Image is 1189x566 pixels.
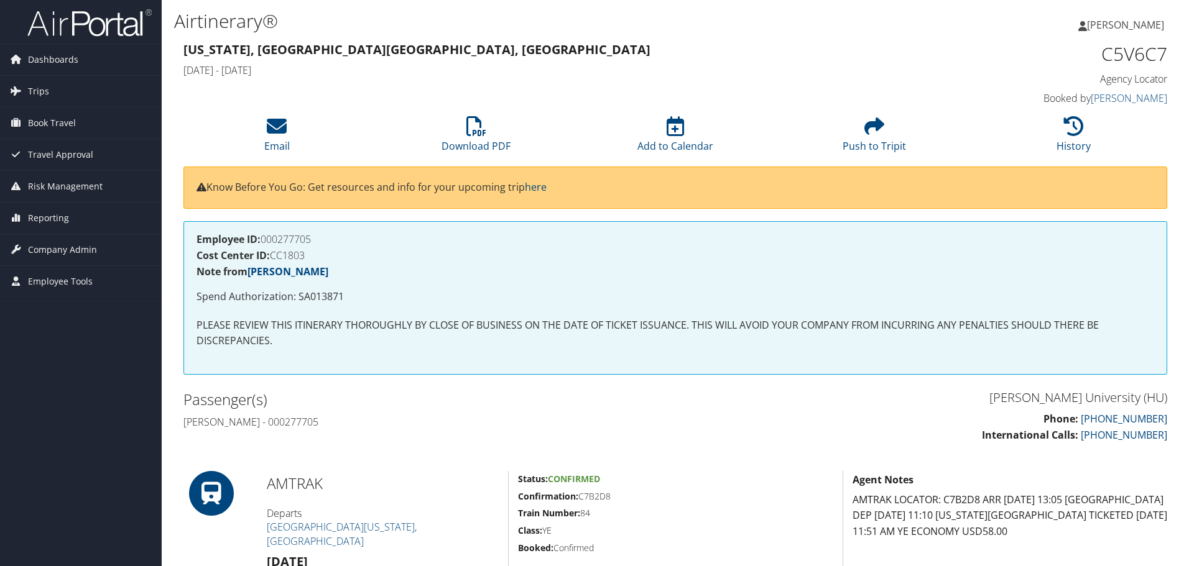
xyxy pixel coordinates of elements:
[197,265,328,278] strong: Note from
[28,171,103,202] span: Risk Management
[518,542,553,554] strong: Booked:
[518,507,833,519] h5: 84
[1043,412,1078,426] strong: Phone:
[518,542,833,554] h5: Confirmed
[174,8,843,34] h1: Airtinerary®
[853,473,914,486] strong: Agent Notes
[28,76,49,107] span: Trips
[197,249,270,262] strong: Cost Center ID:
[637,123,713,153] a: Add to Calendar
[267,506,499,548] h4: Departs
[28,139,93,170] span: Travel Approval
[853,492,1167,540] p: AMTRAK LOCATOR: C7B2D8 ARR [DATE] 13:05 [GEOGRAPHIC_DATA] DEP [DATE] 11:10 [US_STATE][GEOGRAPHIC_...
[28,234,97,265] span: Company Admin
[1087,18,1164,32] span: [PERSON_NAME]
[183,389,666,410] h2: Passenger(s)
[935,72,1167,86] h4: Agency Locator
[183,63,917,77] h4: [DATE] - [DATE]
[183,41,650,58] strong: [US_STATE], [GEOGRAPHIC_DATA] [GEOGRAPHIC_DATA], [GEOGRAPHIC_DATA]
[1091,91,1167,105] a: [PERSON_NAME]
[1081,412,1167,426] a: [PHONE_NUMBER]
[27,8,152,37] img: airportal-logo.png
[1081,428,1167,442] a: [PHONE_NUMBER]
[442,123,511,153] a: Download PDF
[183,415,666,429] h4: [PERSON_NAME] - 000277705
[267,473,499,494] h2: AMTRAK
[935,41,1167,67] h1: C5V6C7
[197,232,261,246] strong: Employee ID:
[197,289,1154,305] p: Spend Authorization: SA013871
[28,107,76,139] span: Book Travel
[548,473,600,485] span: Confirmed
[197,317,1154,349] p: PLEASE REVIEW THIS ITINERARY THOROUGHLY BY CLOSE OF BUSINESS ON THE DATE OF TICKET ISSUANCE. THIS...
[267,520,417,547] a: [GEOGRAPHIC_DATA][US_STATE], [GEOGRAPHIC_DATA]
[685,389,1167,406] h3: [PERSON_NAME] University (HU)
[197,234,1154,244] h4: 000277705
[518,473,548,485] strong: Status:
[982,428,1078,442] strong: International Calls:
[518,524,833,537] h5: YE
[28,203,69,234] span: Reporting
[248,265,328,278] a: [PERSON_NAME]
[197,180,1154,196] p: Know Before You Go: Get resources and info for your upcoming trip
[264,123,290,153] a: Email
[1078,6,1177,43] a: [PERSON_NAME]
[518,490,833,503] h5: C7B2D8
[518,524,542,536] strong: Class:
[518,490,578,502] strong: Confirmation:
[525,180,547,194] a: here
[843,123,906,153] a: Push to Tripit
[1057,123,1091,153] a: History
[28,44,78,75] span: Dashboards
[935,91,1167,105] h4: Booked by
[197,250,1154,260] h4: CC1803
[28,266,93,297] span: Employee Tools
[518,507,580,519] strong: Train Number:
